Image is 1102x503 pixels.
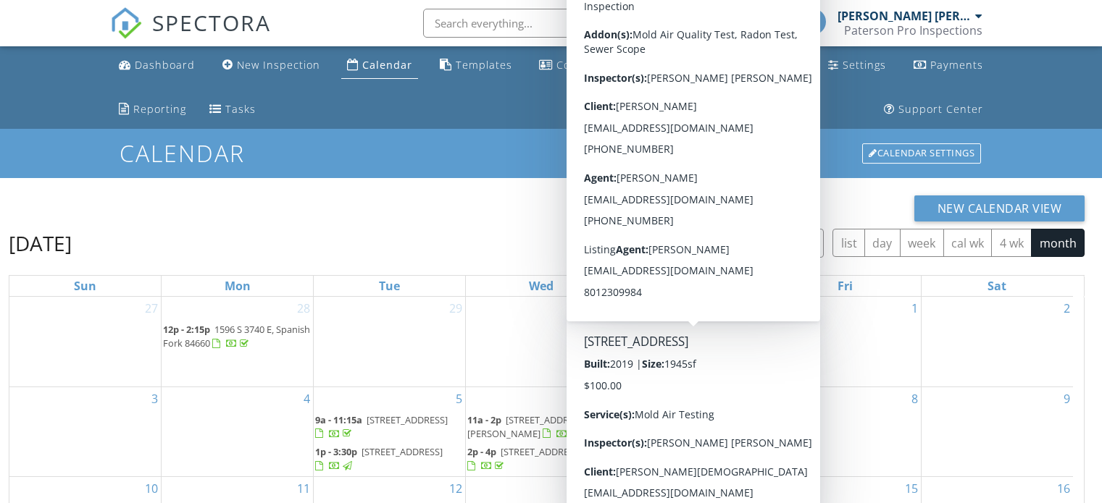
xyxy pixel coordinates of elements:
[1061,297,1073,320] a: Go to August 2, 2025
[822,52,892,79] a: Settings
[900,229,944,257] button: week
[222,276,254,296] a: Monday
[750,477,769,500] a: Go to August 14, 2025
[294,477,313,500] a: Go to August 11, 2025
[9,386,162,477] td: Go to August 3, 2025
[362,58,412,72] div: Calendar
[921,297,1073,386] td: Go to August 2, 2025
[619,413,746,440] a: 3p - 5:45p [STREET_ADDRESS]
[902,477,921,500] a: Go to August 15, 2025
[467,445,582,472] a: 2p - 4p [STREET_ADDRESS]
[315,413,448,440] a: 9a - 11:15a [STREET_ADDRESS]
[898,102,983,116] div: Support Center
[301,387,313,410] a: Go to August 4, 2025
[861,142,982,165] a: Calendar Settings
[943,229,993,257] button: cal wk
[750,297,769,320] a: Go to July 31, 2025
[467,413,501,426] span: 11a - 2p
[294,297,313,320] a: Go to July 28, 2025
[9,229,72,258] h2: [DATE]
[1061,387,1073,410] a: Go to August 9, 2025
[732,58,801,72] div: Automations
[362,445,443,458] span: [STREET_ADDRESS]
[991,229,1032,257] button: 4 wk
[838,9,972,23] div: [PERSON_NAME] [PERSON_NAME]
[604,387,617,410] a: Go to August 6, 2025
[556,58,604,72] div: Contacts
[315,445,357,458] span: 1p - 3:30p
[501,445,582,458] span: [STREET_ADDRESS]
[446,477,465,500] a: Go to August 12, 2025
[162,386,314,477] td: Go to August 4, 2025
[710,52,807,79] a: Automations (Advanced)
[467,412,616,443] a: 11a - 2p [STREET_ADDRESS][PERSON_NAME]
[453,387,465,410] a: Go to August 5, 2025
[237,58,320,72] div: New Inspection
[619,412,767,443] a: 3p - 5:45p [STREET_ADDRESS]
[619,323,764,350] a: 10:30a - 1:15p [STREET_ADDRESS][PERSON_NAME]
[1054,477,1073,500] a: Go to August 16, 2025
[619,353,767,384] a: 2p - 5:30p [STREET_ADDRESS]
[665,413,746,426] span: [STREET_ADDRESS]
[756,387,769,410] a: Go to August 7, 2025
[315,445,443,472] a: 1p - 3:30p [STREET_ADDRESS]
[878,96,989,123] a: Support Center
[162,297,314,386] td: Go to July 28, 2025
[909,297,921,320] a: Go to August 1, 2025
[110,7,142,39] img: The Best Home Inspection Software - Spectora
[617,297,769,386] td: Go to July 31, 2025
[149,387,161,410] a: Go to August 3, 2025
[135,58,195,72] div: Dashboard
[619,355,661,368] span: 2p - 5:30p
[315,444,464,475] a: 1p - 3:30p [STREET_ADDRESS]
[113,96,192,123] a: Reporting
[315,412,464,443] a: 9a - 11:15a [STREET_ADDRESS]
[598,477,617,500] a: Go to August 13, 2025
[113,52,201,79] a: Dashboard
[341,52,418,79] a: Calendar
[598,297,617,320] a: Go to July 30, 2025
[1031,229,1085,257] button: month
[769,386,922,477] td: Go to August 8, 2025
[619,355,746,381] a: 2p - 5:30p [STREET_ADDRESS]
[619,413,661,426] span: 3p - 5:45p
[456,58,512,72] div: Templates
[617,386,769,477] td: Go to August 7, 2025
[909,387,921,410] a: Go to August 8, 2025
[225,102,256,116] div: Tasks
[434,52,518,79] a: Templates
[315,413,362,426] span: 9a - 11:15a
[844,23,982,38] div: Paterson Pro Inspections
[835,276,856,296] a: Friday
[526,276,556,296] a: Wednesday
[446,297,465,320] a: Go to July 29, 2025
[625,52,694,79] a: Metrics
[217,52,326,79] a: New Inspection
[921,386,1073,477] td: Go to August 9, 2025
[533,52,610,79] a: Contacts
[133,102,186,116] div: Reporting
[163,321,312,352] a: 12p - 2:15p 1596 S 3740 E, Spanish Fork 84660
[679,276,707,296] a: Thursday
[467,445,496,458] span: 2p - 4p
[467,413,587,440] span: [STREET_ADDRESS][PERSON_NAME]
[467,413,587,440] a: 11a - 2p [STREET_ADDRESS][PERSON_NAME]
[908,52,989,79] a: Payments
[930,58,983,72] div: Payments
[376,276,403,296] a: Tuesday
[9,297,162,386] td: Go to July 27, 2025
[832,229,865,257] button: list
[204,96,262,123] a: Tasks
[862,143,981,164] div: Calendar Settings
[914,195,1085,221] button: New Calendar View
[163,323,310,350] a: 12p - 2:15p 1596 S 3740 E, Spanish Fork 84660
[163,323,210,336] span: 12p - 2:15p
[648,58,688,72] div: Metrics
[313,386,465,477] td: Go to August 5, 2025
[619,323,679,336] span: 10:30a - 1:15p
[790,229,825,258] button: Next month
[120,140,982,166] h1: Calendar
[769,297,922,386] td: Go to August 1, 2025
[423,9,713,38] input: Search everything...
[465,297,617,386] td: Go to July 30, 2025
